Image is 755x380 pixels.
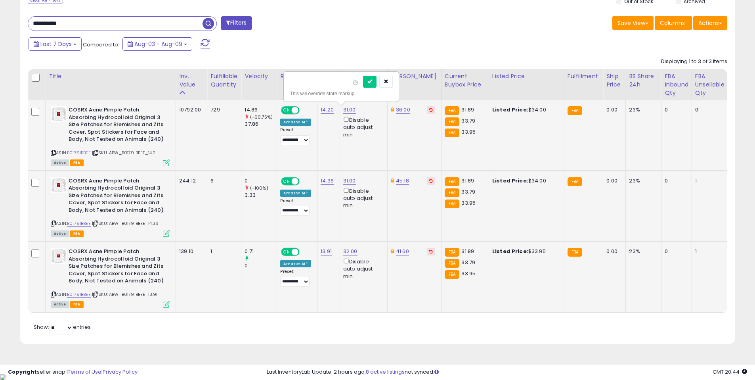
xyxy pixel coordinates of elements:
button: Columns [655,16,692,30]
a: 45.18 [396,177,409,185]
div: 0.00 [606,177,619,184]
div: Preset: [280,127,311,145]
div: 0 [695,106,722,113]
span: All listings currently available for purchase on Amazon [51,230,69,237]
span: All listings currently available for purchase on Amazon [51,301,69,308]
button: Last 7 Days [29,37,82,51]
button: Aug-03 - Aug-09 [122,37,192,51]
div: FBA Unsellable Qty [695,72,724,97]
div: 729 [210,106,235,113]
small: FBA [445,259,459,268]
a: Privacy Policy [103,368,138,376]
span: 33.95 [461,270,476,277]
button: Actions [693,16,727,30]
span: 33.95 [461,199,476,207]
span: | SKU: ABW_B0179IBBEE_13.91 [92,291,158,297]
div: Title [49,72,172,81]
small: (-100%) [250,185,268,191]
small: FBA [568,177,582,186]
div: This will override store markup [290,90,393,98]
small: FBA [568,106,582,115]
span: ON [282,178,292,184]
div: $34.00 [492,177,558,184]
span: All listings currently available for purchase on Amazon [51,159,69,166]
span: FBA [70,159,84,166]
div: 14.86 [245,106,277,113]
span: ON [282,107,292,114]
div: 23% [629,177,655,184]
b: COSRX Acne Pimple Patch Absorbing Hydrocolloid Original 3 Size Patches for Blemishes and Zits Cov... [69,177,165,216]
div: $34.00 [492,106,558,113]
div: 0.71 [245,248,277,255]
a: 36.00 [396,106,410,114]
a: 8 active listings [366,368,405,376]
span: Last 7 Days [40,40,72,48]
div: Preset: [280,269,311,287]
img: 31KIyk4QaFL._SL40_.jpg [51,248,67,264]
small: FBA [445,177,459,186]
div: Displaying 1 to 3 of 3 items [661,58,727,65]
strong: Copyright [8,368,37,376]
div: Amazon AI * [280,190,311,197]
small: FBA [445,200,459,208]
b: Listed Price: [492,106,528,113]
div: Disable auto adjust min [343,257,381,280]
a: B0179IBBEE [67,291,91,298]
small: (-60.75%) [250,114,273,120]
small: FBA [445,248,459,257]
span: Compared to: [83,41,119,48]
div: 1 [695,177,722,184]
span: OFF [298,249,311,255]
div: Disable auto adjust min [343,186,381,209]
div: 1 [210,248,235,255]
div: 3.33 [245,192,277,199]
div: ASIN: [51,177,170,236]
span: ON [282,249,292,255]
button: Filters [221,16,252,30]
div: 10792.00 [179,106,201,113]
div: Current Buybox Price [445,72,485,89]
div: Amazon AI * [280,119,311,126]
span: 33.79 [461,259,475,266]
div: 23% [629,248,655,255]
span: 33.79 [461,188,475,196]
a: 14.36 [321,177,334,185]
div: 0.00 [606,248,619,255]
div: ASIN: [51,106,170,165]
div: 37.86 [245,121,277,128]
span: 31.89 [461,248,474,255]
i: This overrides the store level Dynamic Max Price for this listing [391,249,394,254]
div: 0 [665,106,686,113]
a: 31.00 [343,106,356,114]
span: Aug-03 - Aug-09 [134,40,182,48]
a: 13.91 [321,248,332,255]
span: 31.89 [461,106,474,113]
div: 0 [665,248,686,255]
div: BB Share 24h. [629,72,658,89]
div: ASIN: [51,248,170,307]
span: Columns [660,19,685,27]
span: 33.79 [461,117,475,125]
small: FBA [445,188,459,197]
a: B0179IBBEE [67,150,91,156]
div: Inv. value [179,72,204,89]
small: FBA [445,129,459,137]
div: Disable auto adjust min [343,115,381,138]
div: Fulfillment [568,72,600,81]
span: 2025-08-17 20:44 GMT [713,368,747,376]
div: Ship Price [606,72,622,89]
span: | SKU: ABW_B0179IBBEE_14.2 [92,150,155,156]
div: $33.95 [492,248,558,255]
div: 0 [245,177,277,184]
a: 14.20 [321,106,334,114]
div: Last InventoryLab Update: 2 hours ago, not synced. [267,368,747,376]
img: 31KIyk4QaFL._SL40_.jpg [51,106,67,122]
span: FBA [70,301,84,308]
b: Listed Price: [492,248,528,255]
b: COSRX Acne Pimple Patch Absorbing Hydrocolloid Original 3 Size Patches for Blemishes and Zits Cov... [69,106,165,145]
div: Preset: [280,198,311,216]
span: 33.95 [461,128,476,136]
span: Show: entries [34,323,91,331]
div: Fulfillable Quantity [210,72,238,89]
a: Terms of Use [68,368,101,376]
